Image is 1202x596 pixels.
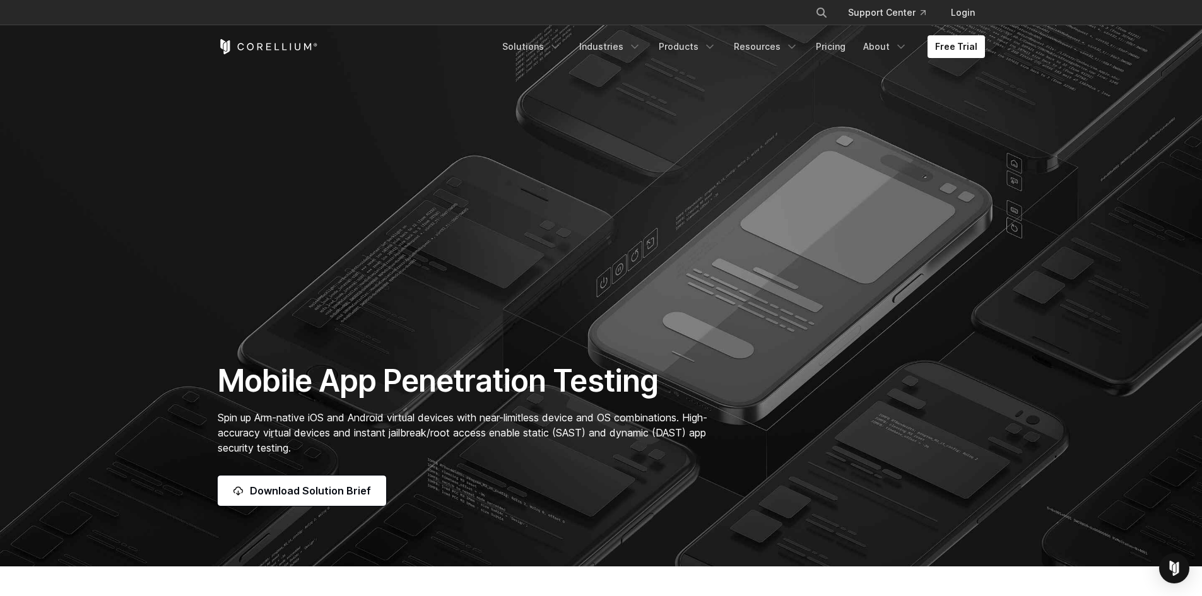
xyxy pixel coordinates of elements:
[941,1,985,24] a: Login
[1159,553,1189,583] div: Open Intercom Messenger
[810,1,833,24] button: Search
[495,35,569,58] a: Solutions
[218,39,318,54] a: Corellium Home
[218,411,707,454] span: Spin up Arm-native iOS and Android virtual devices with near-limitless device and OS combinations...
[726,35,806,58] a: Resources
[651,35,724,58] a: Products
[218,362,721,400] h1: Mobile App Penetration Testing
[572,35,649,58] a: Industries
[800,1,985,24] div: Navigation Menu
[856,35,915,58] a: About
[838,1,936,24] a: Support Center
[495,35,985,58] div: Navigation Menu
[250,483,371,498] span: Download Solution Brief
[928,35,985,58] a: Free Trial
[218,476,386,506] a: Download Solution Brief
[808,35,853,58] a: Pricing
